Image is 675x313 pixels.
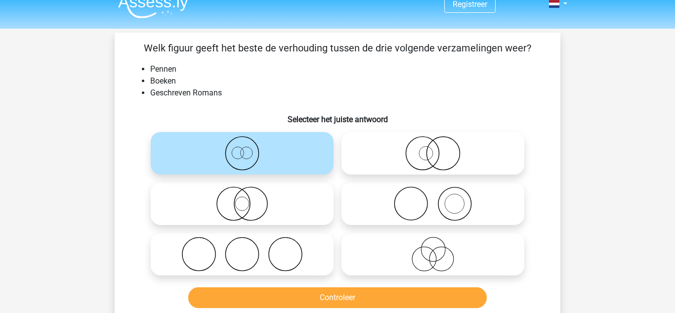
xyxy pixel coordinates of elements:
[150,87,545,99] li: Geschreven Romans
[150,75,545,87] li: Boeken
[130,107,545,124] h6: Selecteer het juiste antwoord
[188,287,487,308] button: Controleer
[130,41,545,55] p: Welk figuur geeft het beste de verhouding tussen de drie volgende verzamelingen weer?
[150,63,545,75] li: Pennen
